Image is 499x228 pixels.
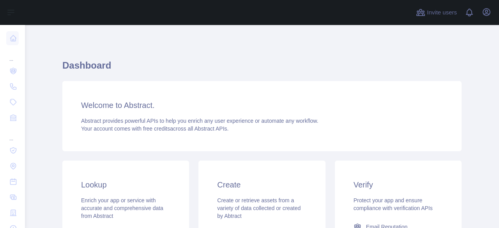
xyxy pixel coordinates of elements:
div: ... [6,47,19,62]
span: free credits [143,125,170,132]
span: Invite users [427,8,457,17]
span: Create or retrieve assets from a variety of data collected or created by Abtract [217,197,301,219]
div: ... [6,126,19,142]
span: Enrich your app or service with accurate and comprehensive data from Abstract [81,197,163,219]
span: Abstract provides powerful APIs to help you enrich any user experience or automate any workflow. [81,118,319,124]
button: Invite users [414,6,458,19]
h3: Verify [354,179,443,190]
h3: Lookup [81,179,170,190]
span: Your account comes with across all Abstract APIs. [81,125,228,132]
h3: Create [217,179,306,190]
h1: Dashboard [62,59,462,78]
h3: Welcome to Abstract. [81,100,443,111]
span: Protect your app and ensure compliance with verification APIs [354,197,433,211]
